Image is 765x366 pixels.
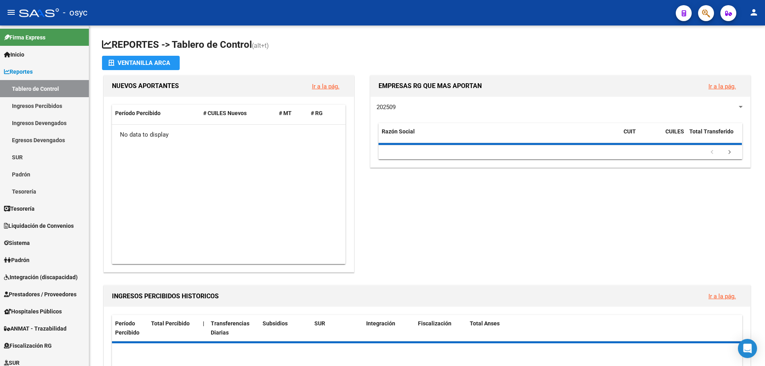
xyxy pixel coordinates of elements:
[208,315,259,341] datatable-header-cell: Transferencias Diarias
[665,128,684,135] span: CUILES
[279,110,292,116] span: # MT
[148,315,200,341] datatable-header-cell: Total Percibido
[4,239,30,247] span: Sistema
[4,307,62,316] span: Hospitales Públicos
[702,289,742,303] button: Ir a la pág.
[112,82,179,90] span: NUEVOS APORTANTES
[686,123,742,149] datatable-header-cell: Total Transferido
[115,110,161,116] span: Período Percibido
[708,83,736,90] a: Ir a la pág.
[4,67,33,76] span: Reportes
[4,341,52,350] span: Fiscalización RG
[620,123,662,149] datatable-header-cell: CUIT
[200,315,208,341] datatable-header-cell: |
[312,83,339,90] a: Ir a la pág.
[379,123,620,149] datatable-header-cell: Razón Social
[418,320,451,327] span: Fiscalización
[702,79,742,94] button: Ir a la pág.
[112,125,345,145] div: No data to display
[108,56,173,70] div: Ventanilla ARCA
[112,105,200,122] datatable-header-cell: Período Percibido
[708,293,736,300] a: Ir a la pág.
[689,128,734,135] span: Total Transferido
[211,320,249,336] span: Transferencias Diarias
[722,148,737,157] a: go to next page
[377,104,396,111] span: 202509
[306,79,346,94] button: Ir a la pág.
[749,8,759,17] mat-icon: person
[102,56,180,70] button: Ventanilla ARCA
[6,8,16,17] mat-icon: menu
[624,128,636,135] span: CUIT
[311,110,323,116] span: # RG
[115,320,139,336] span: Período Percibido
[382,128,415,135] span: Razón Social
[311,315,363,341] datatable-header-cell: SUR
[276,105,308,122] datatable-header-cell: # MT
[363,315,415,341] datatable-header-cell: Integración
[314,320,325,327] span: SUR
[151,320,190,327] span: Total Percibido
[4,33,45,42] span: Firma Express
[63,4,88,22] span: - osyc
[662,123,686,149] datatable-header-cell: CUILES
[252,42,269,49] span: (alt+t)
[467,315,736,341] datatable-header-cell: Total Anses
[4,204,35,213] span: Tesorería
[200,105,276,122] datatable-header-cell: # CUILES Nuevos
[738,339,757,358] div: Open Intercom Messenger
[4,273,78,282] span: Integración (discapacidad)
[203,110,247,116] span: # CUILES Nuevos
[379,82,482,90] span: EMPRESAS RG QUE MAS APORTAN
[263,320,288,327] span: Subsidios
[4,221,74,230] span: Liquidación de Convenios
[112,292,219,300] span: INGRESOS PERCIBIDOS HISTORICOS
[4,324,67,333] span: ANMAT - Trazabilidad
[259,315,311,341] datatable-header-cell: Subsidios
[470,320,500,327] span: Total Anses
[102,38,752,52] h1: REPORTES -> Tablero de Control
[415,315,467,341] datatable-header-cell: Fiscalización
[112,315,148,341] datatable-header-cell: Período Percibido
[4,290,76,299] span: Prestadores / Proveedores
[4,50,24,59] span: Inicio
[366,320,395,327] span: Integración
[4,256,29,264] span: Padrón
[308,105,339,122] datatable-header-cell: # RG
[203,320,204,327] span: |
[704,148,720,157] a: go to previous page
